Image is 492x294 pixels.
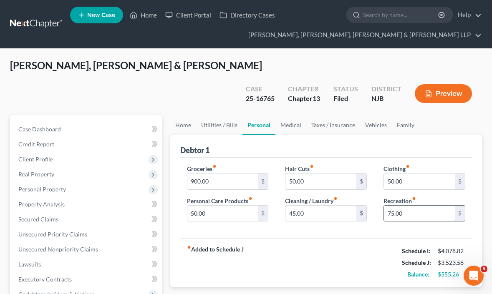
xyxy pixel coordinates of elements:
[415,84,472,103] button: Preview
[12,137,162,152] a: Credit Report
[18,171,54,178] span: Real Property
[285,196,338,205] label: Cleaning / Laundry
[187,245,191,249] i: fiber_manual_record
[481,266,487,272] span: 5
[285,173,356,189] input: --
[288,84,320,94] div: Chapter
[18,261,41,268] span: Lawsuits
[18,126,61,133] span: Case Dashboard
[187,245,244,280] strong: Added to Schedule J
[12,212,162,227] a: Secured Claims
[126,8,161,23] a: Home
[406,164,410,168] i: fiber_manual_record
[363,7,439,23] input: Search by name...
[18,156,53,163] span: Client Profile
[242,115,275,135] a: Personal
[18,276,72,283] span: Executory Contracts
[384,206,455,221] input: --
[402,259,431,266] strong: Schedule J:
[464,266,484,286] iframe: Intercom live chat
[12,122,162,137] a: Case Dashboard
[310,164,314,168] i: fiber_manual_record
[455,173,465,189] div: $
[371,84,401,94] div: District
[455,206,465,221] div: $
[438,270,465,279] div: $555.26
[12,197,162,212] a: Property Analysis
[371,94,401,103] div: NJB
[313,94,320,102] span: 13
[402,247,430,254] strong: Schedule I:
[12,227,162,242] a: Unsecured Priority Claims
[170,115,196,135] a: Home
[187,196,252,205] label: Personal Care Products
[187,206,258,221] input: --
[18,201,65,208] span: Property Analysis
[18,141,54,148] span: Credit Report
[10,59,262,71] span: [PERSON_NAME], [PERSON_NAME] & [PERSON_NAME]
[187,164,217,173] label: Groceries
[246,94,275,103] div: 25-16765
[12,242,162,257] a: Unsecured Nonpriority Claims
[438,259,465,267] div: $3,523.56
[161,8,215,23] a: Client Portal
[258,173,268,189] div: $
[246,84,275,94] div: Case
[248,196,252,201] i: fiber_manual_record
[333,94,358,103] div: Filed
[306,115,360,135] a: Taxes / Insurance
[18,186,66,193] span: Personal Property
[18,216,58,223] span: Secured Claims
[333,196,338,201] i: fiber_manual_record
[412,196,416,201] i: fiber_manual_record
[356,173,366,189] div: $
[258,206,268,221] div: $
[87,12,115,18] span: New Case
[384,173,455,189] input: --
[244,28,482,43] a: [PERSON_NAME], [PERSON_NAME], [PERSON_NAME] & [PERSON_NAME] LLP
[212,164,217,168] i: fiber_manual_record
[215,8,279,23] a: Directory Cases
[454,8,482,23] a: Help
[360,115,392,135] a: Vehicles
[285,164,314,173] label: Hair Cuts
[407,271,429,278] strong: Balance:
[18,231,87,238] span: Unsecured Priority Claims
[180,145,209,155] div: Debtor 1
[12,272,162,287] a: Executory Contracts
[196,115,242,135] a: Utilities / Bills
[288,94,320,103] div: Chapter
[384,196,416,205] label: Recreation
[392,115,419,135] a: Family
[384,164,410,173] label: Clothing
[356,206,366,221] div: $
[18,246,98,253] span: Unsecured Nonpriority Claims
[187,173,258,189] input: --
[12,257,162,272] a: Lawsuits
[275,115,306,135] a: Medical
[333,84,358,94] div: Status
[438,247,465,255] div: $4,078.82
[285,206,356,221] input: --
